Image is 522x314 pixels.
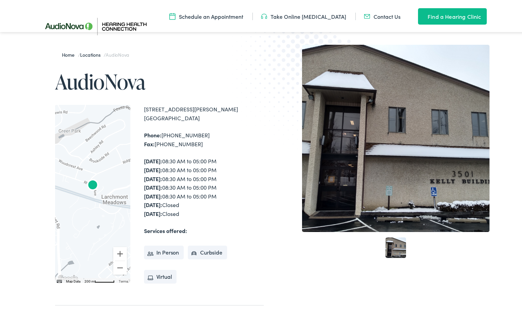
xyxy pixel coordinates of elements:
[144,156,162,163] strong: [DATE]:
[386,236,406,257] a: 1
[144,165,162,172] strong: [DATE]:
[144,155,264,217] div: 08:30 AM to 05:00 PM 08:30 AM to 05:00 PM 08:30 AM to 05:00 PM 08:30 AM to 05:00 PM 08:30 AM to 0...
[144,200,162,207] strong: [DATE]:
[261,11,346,19] a: Take Online [MEDICAL_DATA]
[144,139,155,146] strong: Fax:
[188,244,227,258] li: Curbside
[144,104,264,121] div: [STREET_ADDRESS][PERSON_NAME] [GEOGRAPHIC_DATA]
[364,11,370,19] img: utility icon
[144,244,184,258] li: In Person
[144,226,187,233] strong: Services offered:
[144,208,162,216] strong: [DATE]:
[119,278,128,282] a: Terms
[84,176,101,193] div: AudioNova
[80,50,104,57] a: Locations
[113,260,127,273] button: Zoom out
[169,11,175,19] img: utility icon
[144,182,162,190] strong: [DATE]:
[57,273,79,282] a: Open this area in Google Maps (opens a new window)
[113,246,127,259] button: Zoom in
[418,7,486,23] a: Find a Hearing Clinic
[364,11,401,19] a: Contact Us
[84,278,94,282] span: 200 m
[169,11,243,19] a: Schedule an Appointment
[144,130,161,137] strong: Phone:
[144,129,264,147] div: [PHONE_NUMBER] [PHONE_NUMBER]
[106,50,129,57] span: AudioNova
[62,50,129,57] span: / /
[261,11,267,19] img: utility icon
[418,11,424,19] img: utility icon
[57,278,62,283] button: Keyboard shortcuts
[66,278,80,283] button: Map Data
[82,277,117,282] button: Map Scale: 200 m per 55 pixels
[57,273,79,282] img: Google
[144,191,162,199] strong: [DATE]:
[144,174,162,181] strong: [DATE]:
[62,50,78,57] a: Home
[144,269,177,282] li: Virtual
[55,69,264,92] h1: AudioNova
